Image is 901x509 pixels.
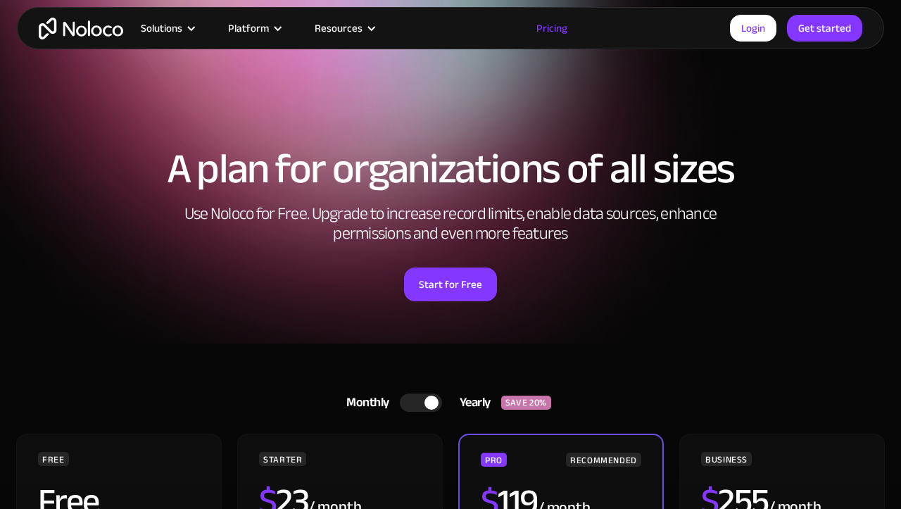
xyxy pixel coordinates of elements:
[701,452,752,466] div: BUSINESS
[566,453,641,467] div: RECOMMENDED
[141,19,182,37] div: Solutions
[297,19,391,37] div: Resources
[228,19,269,37] div: Platform
[730,15,776,42] a: Login
[38,452,69,466] div: FREE
[501,396,551,410] div: SAVE 20%
[329,392,400,413] div: Monthly
[315,19,363,37] div: Resources
[210,19,297,37] div: Platform
[404,268,497,301] a: Start for Free
[481,453,507,467] div: PRO
[14,148,887,190] h1: A plan for organizations of all sizes
[259,452,306,466] div: STARTER
[39,18,123,39] a: home
[442,392,501,413] div: Yearly
[169,204,732,244] h2: Use Noloco for Free. Upgrade to increase record limits, enable data sources, enhance permissions ...
[123,19,210,37] div: Solutions
[519,19,585,37] a: Pricing
[787,15,862,42] a: Get started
